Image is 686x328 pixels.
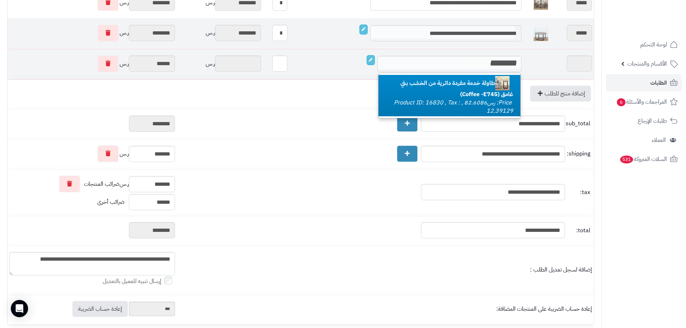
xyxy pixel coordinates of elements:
[179,25,261,41] div: ر.س
[495,76,510,90] img: 1752991148-1-40x40.jpg
[394,98,513,115] small: Price: رس82.6086 , Product ID: 16830 , Tax : 12.39129
[567,226,590,235] span: total:
[534,27,548,41] img: 1753701191-1-40x40.jpg
[9,55,175,72] div: ر.س
[72,301,128,317] a: إعادة حساب الضريبة
[619,154,667,164] span: السلات المتروكة
[638,116,667,126] span: طلبات الإرجاع
[179,55,261,72] div: ر.س
[606,74,682,91] a: الطلبات
[627,59,667,69] span: الأقسام والمنتجات
[652,135,666,145] span: العملاء
[606,131,682,149] a: العملاء
[179,266,592,274] div: إضافة لسجل تعديل الطلب :
[620,156,633,163] span: 531
[9,25,175,41] div: ر.س
[567,188,590,197] span: tax:
[9,145,175,162] div: ر.س
[606,112,682,130] a: طلبات الإرجاع
[97,198,125,206] span: ضرائب أخرى
[103,277,175,286] label: إرسال تنبيه للعميل بالتعديل
[640,40,667,50] span: لوحة التحكم
[650,78,667,88] span: الطلبات
[606,150,682,168] a: السلات المتروكة531
[567,150,590,158] span: shipping:
[606,36,682,53] a: لوحة التحكم
[606,93,682,111] a: المراجعات والأسئلة6
[179,305,592,313] div: إعادة حساب الضريبة على المنتجات المضافة:
[530,86,591,102] a: إضافة منتج للطلب
[616,97,667,107] span: المراجعات والأسئلة
[164,277,172,284] input: إرسال تنبيه للعميل بالتعديل
[567,120,590,128] span: sub_total:
[400,79,513,99] b: طاولة خدمة مفردة دائرية من الخشب بني غامق (Coffee -E745)
[617,98,626,106] span: 6
[9,176,175,192] div: ر.س
[84,180,120,188] span: ضرائب المنتجات
[11,300,28,317] div: Open Intercom Messenger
